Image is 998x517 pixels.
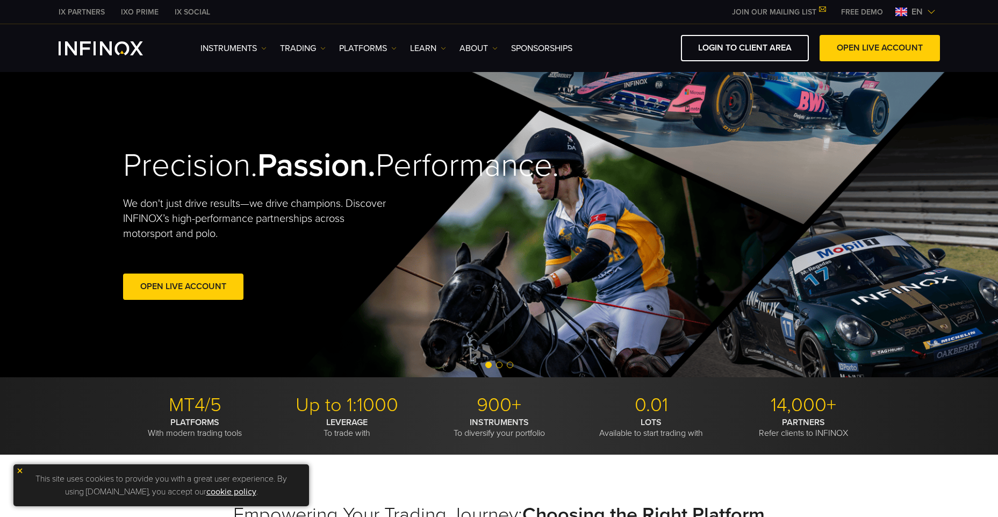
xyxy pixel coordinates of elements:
[470,417,529,428] strong: INSTRUMENTS
[485,362,492,368] span: Go to slide 1
[257,146,376,185] strong: Passion.
[782,417,825,428] strong: PARTNERS
[820,35,940,61] a: OPEN LIVE ACCOUNT
[19,470,304,501] p: This site uses cookies to provide you with a great user experience. By using [DOMAIN_NAME], you a...
[724,8,833,17] a: JOIN OUR MAILING LIST
[326,417,368,428] strong: LEVERAGE
[123,274,243,300] a: Open Live Account
[459,42,498,55] a: ABOUT
[16,467,24,475] img: yellow close icon
[907,5,927,18] span: en
[511,42,572,55] a: SPONSORSHIPS
[579,417,723,439] p: Available to start trading with
[731,393,875,417] p: 14,000+
[496,362,502,368] span: Go to slide 2
[579,393,723,417] p: 0.01
[339,42,397,55] a: PLATFORMS
[507,362,513,368] span: Go to slide 3
[113,6,167,18] a: INFINOX
[59,41,168,55] a: INFINOX Logo
[123,417,267,439] p: With modern trading tools
[206,486,256,497] a: cookie policy
[641,417,662,428] strong: LOTS
[275,417,419,439] p: To trade with
[275,393,419,417] p: Up to 1:1000
[280,42,326,55] a: TRADING
[123,196,394,241] p: We don't just drive results—we drive champions. Discover INFINOX’s high-performance partnerships ...
[427,417,571,439] p: To diversify your portfolio
[200,42,267,55] a: Instruments
[170,417,219,428] strong: PLATFORMS
[410,42,446,55] a: Learn
[123,393,267,417] p: MT4/5
[167,6,218,18] a: INFINOX
[731,417,875,439] p: Refer clients to INFINOX
[681,35,809,61] a: LOGIN TO CLIENT AREA
[123,146,462,185] h2: Precision. Performance.
[833,6,891,18] a: INFINOX MENU
[51,6,113,18] a: INFINOX
[427,393,571,417] p: 900+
